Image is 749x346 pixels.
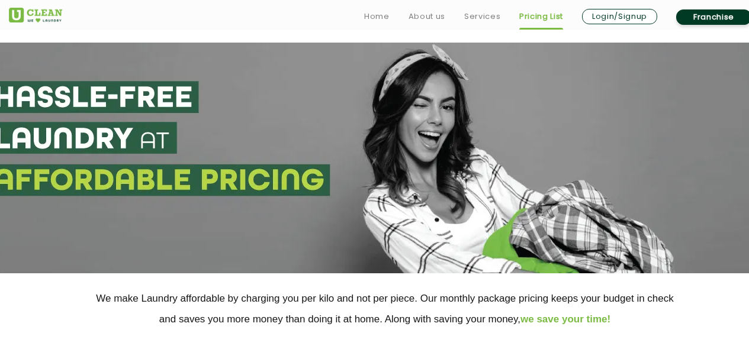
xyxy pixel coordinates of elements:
[520,313,610,325] span: we save your time!
[464,9,500,24] a: Services
[582,9,657,24] a: Login/Signup
[409,9,445,24] a: About us
[9,8,62,22] img: UClean Laundry and Dry Cleaning
[364,9,390,24] a: Home
[519,9,563,24] a: Pricing List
